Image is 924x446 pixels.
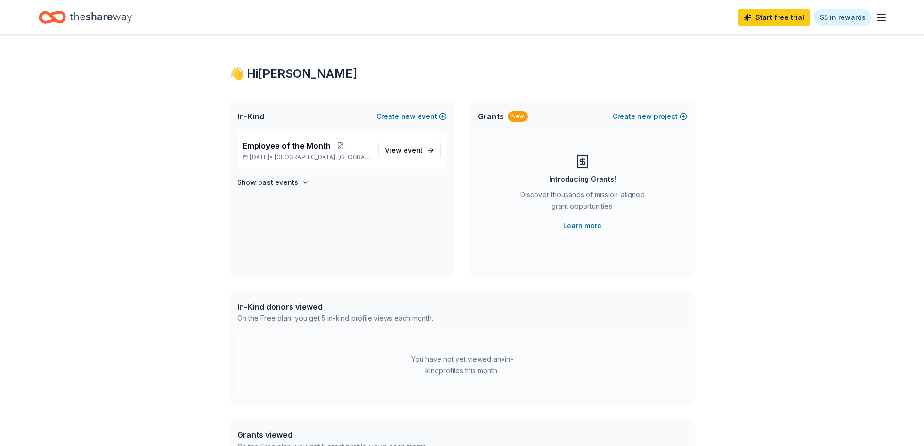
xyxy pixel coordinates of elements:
div: Grants viewed [237,429,428,441]
span: new [401,111,416,122]
span: In-Kind [237,111,264,122]
div: You have not yet viewed any in-kind profiles this month. [402,353,523,377]
button: Show past events [237,177,309,188]
a: View event [378,142,441,159]
div: Introducing Grants! [549,173,616,185]
span: [GEOGRAPHIC_DATA], [GEOGRAPHIC_DATA] [275,153,370,161]
a: $5 in rewards [814,9,872,26]
button: Createnewproject [613,111,687,122]
span: new [637,111,652,122]
div: 👋 Hi [PERSON_NAME] [229,66,695,82]
h4: Show past events [237,177,298,188]
p: [DATE] • [243,153,371,161]
span: event [404,146,423,154]
span: Grants [478,111,504,122]
span: Employee of the Month [243,140,331,151]
div: In-Kind donors viewed [237,301,433,313]
div: New [508,111,528,122]
a: Home [39,6,132,29]
a: Start free trial [738,9,810,26]
div: Discover thousands of mission-aligned grant opportunities. [517,189,648,216]
div: On the Free plan, you get 5 in-kind profile views each month. [237,313,433,324]
a: Learn more [563,220,601,231]
button: Createnewevent [376,111,447,122]
span: View [385,145,423,156]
